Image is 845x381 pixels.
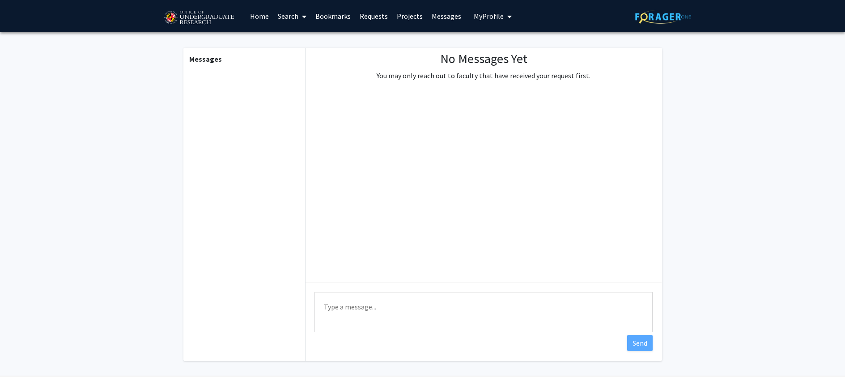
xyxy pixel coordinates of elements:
[273,0,311,32] a: Search
[377,51,590,67] h1: No Messages Yet
[311,0,355,32] a: Bookmarks
[392,0,427,32] a: Projects
[635,10,691,24] img: ForagerOne Logo
[627,335,653,351] button: Send
[427,0,466,32] a: Messages
[161,7,237,29] img: University of Maryland Logo
[7,341,38,374] iframe: Chat
[246,0,273,32] a: Home
[189,55,222,63] b: Messages
[314,292,653,332] textarea: Message
[355,0,392,32] a: Requests
[377,70,590,81] p: You may only reach out to faculty that have received your request first.
[474,12,504,21] span: My Profile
